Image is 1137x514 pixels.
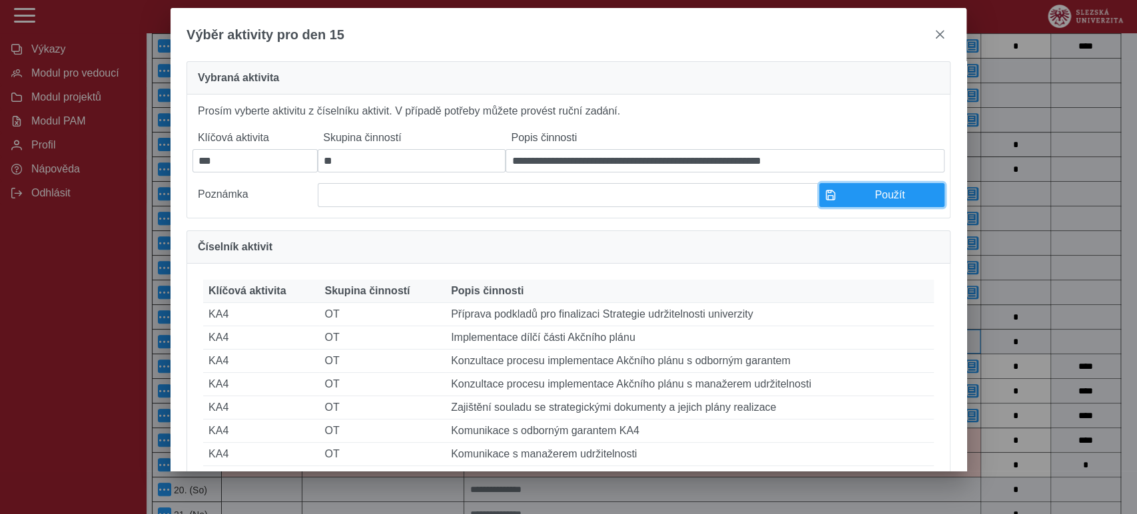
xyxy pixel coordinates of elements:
[203,443,319,466] td: KA4
[319,443,446,466] td: OT
[203,419,319,443] td: KA4
[192,127,318,149] label: Klíčová aktivita
[446,350,934,373] td: Konzultace procesu implementace Akčního plánu s odborným garantem
[203,303,319,326] td: KA4
[198,73,279,83] span: Vybraná aktivita
[203,466,319,489] td: KA4
[187,27,344,43] span: Výběr aktivity pro den 15
[318,127,506,149] label: Skupina činností
[446,443,934,466] td: Komunikace s manažerem udržitelnosti
[446,419,934,443] td: Komunikace s odborným garantem KA4
[203,373,319,396] td: KA4
[324,285,410,297] span: Skupina činností
[451,285,524,297] span: Popis činnosti
[203,396,319,419] td: KA4
[446,326,934,350] td: Implementace dílčí části Akčního plánu
[929,24,950,45] button: close
[319,419,446,443] td: OT
[319,350,446,373] td: OT
[841,189,939,201] span: Použít
[319,303,446,326] td: OT
[319,396,446,419] td: OT
[819,183,945,207] button: Použít
[319,373,446,396] td: OT
[192,183,318,207] label: Poznámka
[203,326,319,350] td: KA4
[203,350,319,373] td: KA4
[506,127,945,149] label: Popis činnosti
[446,466,934,489] td: Komunikace s administrativním týmem projektu
[198,242,272,252] span: Číselník aktivit
[446,373,934,396] td: Konzultace procesu implementace Akčního plánu s manažerem udržitelnosti
[319,326,446,350] td: OT
[187,95,950,218] div: Prosím vyberte aktivitu z číselníku aktivit. V případě potřeby můžete provést ruční zadání.
[446,396,934,419] td: Zajištění souladu se strategickými dokumenty a jejich plány realizace
[319,466,446,489] td: OT
[208,285,286,297] span: Klíčová aktivita
[446,303,934,326] td: Příprava podkladů pro finalizaci Strategie udržitelnosti univerzity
